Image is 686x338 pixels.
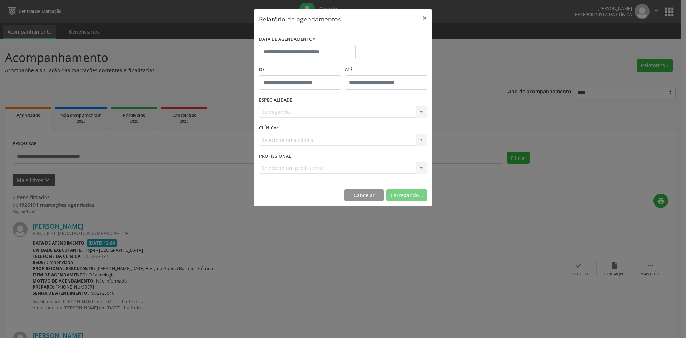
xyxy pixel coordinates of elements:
label: ESPECIALIDADE [259,95,292,106]
button: Cancelar [344,189,384,201]
button: Close [418,9,432,27]
label: CLÍNICA [259,123,279,134]
h5: Relatório de agendamentos [259,14,341,24]
label: DATA DE AGENDAMENTO [259,34,315,45]
button: Carregando... [386,189,427,201]
label: De [259,64,341,75]
label: ATÉ [345,64,427,75]
label: PROFISSIONAL [259,151,291,162]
